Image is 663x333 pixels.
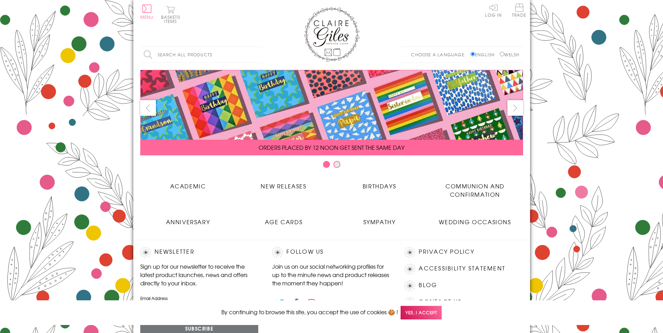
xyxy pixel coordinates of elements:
span: Age Cards [265,218,302,226]
label: Email Address [140,295,259,301]
button: prev [140,100,156,116]
span: Menu [140,14,154,20]
p: Join us on our social networking profiles for up to the minute news and product releases the mome... [272,262,390,287]
button: Menu [140,5,154,19]
a: Privacy Policy [419,247,474,257]
span: Trade [512,3,527,17]
img: Claire Giles Greetings Cards [304,7,360,62]
span: ORDERS PLACED BY 12 NOON GET SENT THE SAME DAY [259,143,404,152]
span: Birthdays [363,182,396,190]
label: English [471,51,498,58]
a: Academic [140,177,236,190]
a: Anniversary [140,212,236,226]
a: Blog [419,281,437,290]
input: Welsh [500,52,504,56]
button: Carousel Page 2 [333,161,340,168]
p: Sign up for our newsletter to receive the latest product launches, news and offers directly to yo... [140,262,259,287]
a: Birthdays [332,177,427,190]
a: Age Cards [236,212,332,226]
h2: Follow Us [272,247,390,258]
span: Sympathy [363,218,396,226]
a: Log In [485,3,502,17]
span: 0 items [164,14,180,24]
a: Trade [512,3,527,18]
input: Search [255,47,262,63]
input: Search all products [140,47,262,63]
button: next [507,100,523,116]
span: Communion and Confirmation [445,182,505,198]
div: Carousel Pagination [140,161,523,171]
button: Basket0 items [161,6,180,23]
a: Sympathy [332,212,427,226]
a: New Releases [236,177,332,190]
input: English [471,52,475,56]
button: Carousel Page 1 (Current Slide) [323,161,330,168]
h2: Newsletter [140,247,259,258]
span: Academic [170,182,206,190]
a: Contact Us [419,297,461,307]
a: Accessibility Statement [419,264,505,273]
a: Communion and Confirmation [427,177,523,198]
a: Wedding Occasions [427,212,523,226]
span: New Releases [261,182,306,190]
label: Welsh [500,51,520,58]
span: Anniversary [166,218,210,226]
span: Yes, I accept [401,306,442,319]
span: Wedding Occasions [439,218,511,226]
p: Choose a language: [411,51,469,58]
